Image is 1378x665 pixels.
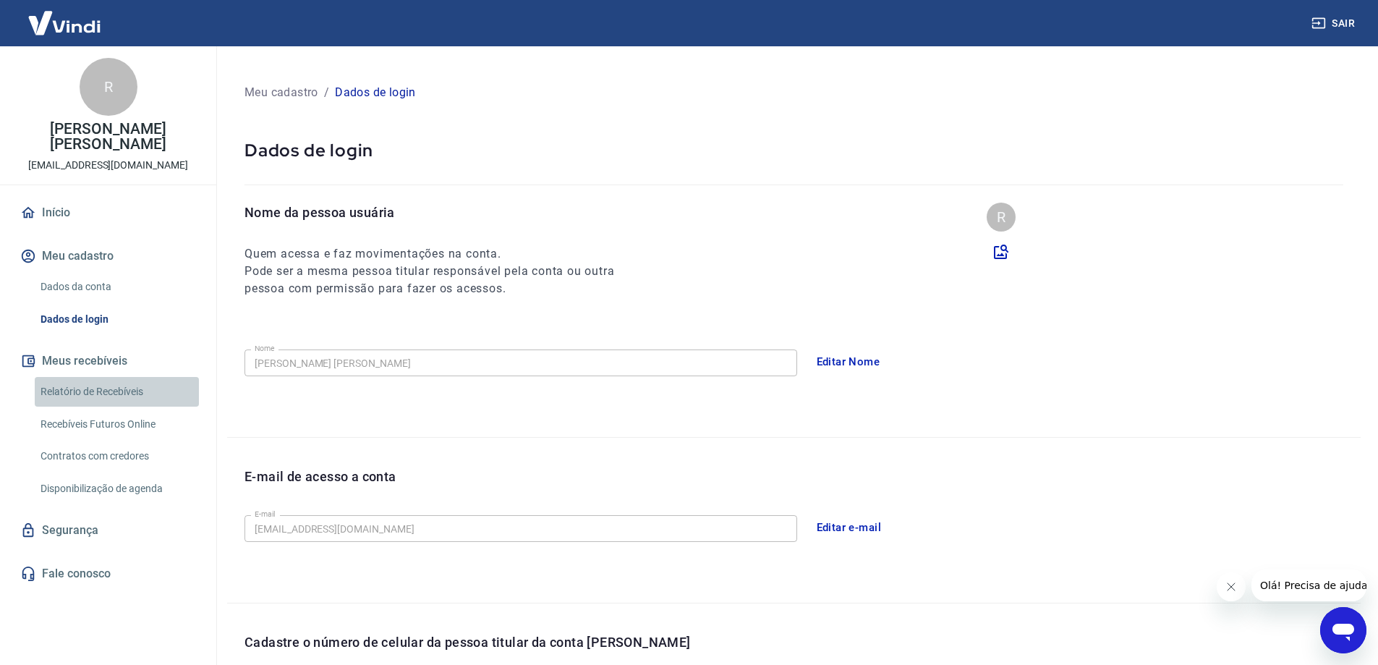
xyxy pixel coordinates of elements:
[17,197,199,229] a: Início
[35,272,199,302] a: Dados da conta
[244,203,641,222] p: Nome da pessoa usuária
[335,84,416,101] p: Dados de login
[1320,607,1366,653] iframe: Botão para abrir a janela de mensagens
[244,84,318,101] p: Meu cadastro
[244,263,641,297] h6: Pode ser a mesma pessoa titular responsável pela conta ou outra pessoa com permissão para fazer o...
[987,203,1016,232] div: R
[35,441,199,471] a: Contratos com credores
[809,347,888,377] button: Editar Nome
[324,84,329,101] p: /
[80,58,137,116] div: R
[244,632,1361,652] p: Cadastre o número de celular da pessoa titular da conta [PERSON_NAME]
[17,514,199,546] a: Segurança
[17,345,199,377] button: Meus recebíveis
[1217,572,1246,601] iframe: Fechar mensagem
[17,558,199,590] a: Fale conosco
[35,305,199,334] a: Dados de login
[35,410,199,439] a: Recebíveis Futuros Online
[9,10,122,22] span: Olá! Precisa de ajuda?
[244,139,1343,161] p: Dados de login
[12,122,205,152] p: [PERSON_NAME] [PERSON_NAME]
[17,1,111,45] img: Vindi
[255,343,275,354] label: Nome
[17,240,199,272] button: Meu cadastro
[35,377,199,407] a: Relatório de Recebíveis
[244,467,396,486] p: E-mail de acesso a conta
[1309,10,1361,37] button: Sair
[1251,569,1366,601] iframe: Mensagem da empresa
[255,509,275,520] label: E-mail
[244,245,641,263] h6: Quem acessa e faz movimentações na conta.
[809,512,890,543] button: Editar e-mail
[28,158,188,173] p: [EMAIL_ADDRESS][DOMAIN_NAME]
[35,474,199,504] a: Disponibilização de agenda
